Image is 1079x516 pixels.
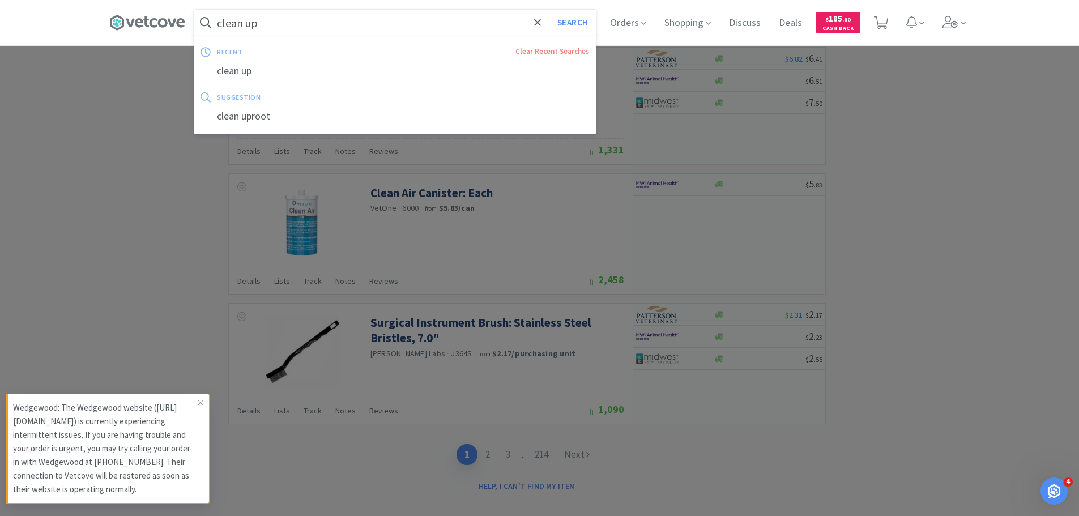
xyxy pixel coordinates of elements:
[194,61,596,82] div: clean up
[1064,477,1073,487] span: 4
[842,16,851,23] span: . 80
[774,18,807,28] a: Deals
[826,16,829,23] span: $
[194,10,596,36] input: Search by item, sku, manufacturer, ingredient, size...
[194,106,596,127] div: clean uproot
[217,43,379,61] div: recent
[816,7,860,38] a: $185.80Cash Back
[724,18,765,28] a: Discuss
[1040,477,1068,505] iframe: Intercom live chat
[515,46,589,56] a: Clear Recent Searches
[549,10,596,36] button: Search
[13,401,198,496] p: Wedgewood: The Wedgewood website ([URL][DOMAIN_NAME]) is currently experiencing intermittent issu...
[822,25,854,33] span: Cash Back
[826,13,851,24] span: 185
[217,88,425,106] div: suggestion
